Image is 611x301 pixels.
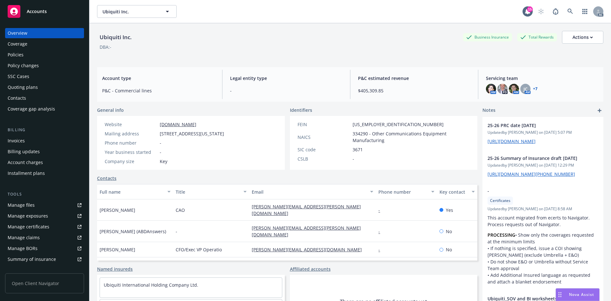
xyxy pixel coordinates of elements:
[160,149,161,155] span: -
[27,9,47,14] span: Accounts
[97,5,177,18] button: Ubiquiti Inc.
[486,84,496,94] img: photo
[8,71,29,82] div: SSC Cases
[176,189,240,195] div: Title
[8,50,24,60] div: Policies
[5,168,84,178] a: Installment plans
[353,121,444,128] span: [US_EMPLOYER_IDENTIFICATION_NUMBER]
[176,246,222,253] span: CFO/Exec VP Operatio
[358,75,470,82] span: P&C estimated revenue
[497,84,508,94] img: photo
[100,189,164,195] div: Full name
[97,184,173,199] button: Full name
[579,5,591,18] a: Switch app
[533,87,537,91] a: +7
[5,157,84,168] a: Account charges
[102,87,214,94] span: P&C - Commercial lines
[488,155,582,161] span: 25-26 Summary of Insurance draft [DATE]
[5,273,84,293] span: Open Client Navigator
[437,184,477,199] button: Key contact
[488,232,515,238] strong: PROCESSING
[5,233,84,243] a: Manage claims
[160,158,167,165] span: Key
[446,228,452,235] span: No
[488,122,582,129] span: 25-26 PRC date [DATE]
[8,211,48,221] div: Manage exposures
[378,228,385,234] a: -
[8,104,55,114] div: Coverage gap analysis
[523,86,528,92] span: JC
[439,189,468,195] div: Key contact
[105,121,157,128] div: Website
[102,8,158,15] span: Ubiquiti Inc.
[100,44,111,50] div: DBA: -
[298,146,350,153] div: SIC code
[482,150,603,183] div: 25-26 Summary of Insurance draft [DATE]Updatedby [PERSON_NAME] on [DATE] 12:29 PM[URL][DOMAIN_NAM...
[8,168,45,178] div: Installment plans
[5,200,84,210] a: Manage files
[8,147,40,157] div: Billing updates
[176,207,185,213] span: CAO
[358,87,470,94] span: $405,309.85
[486,75,598,82] span: Servicing team
[8,157,43,168] div: Account charges
[556,289,564,301] div: Drag to move
[8,93,26,103] div: Contacts
[8,82,38,92] div: Quoting plans
[5,39,84,49] a: Coverage
[8,222,49,232] div: Manage certificates
[252,189,366,195] div: Email
[5,136,84,146] a: Invoices
[488,232,598,285] p: • Show only the coverages requested at the minimum limits • If nothing is specified, issue a COI ...
[8,243,38,254] div: Manage BORs
[5,50,84,60] a: Policies
[5,254,84,264] a: Summary of insurance
[176,228,177,235] span: -
[549,5,562,18] a: Report a Bug
[488,188,582,194] span: -
[5,28,84,38] a: Overview
[353,130,470,144] span: 334290 - Other Communications Equipment Manufacturing
[97,175,116,182] a: Contacts
[252,204,361,216] a: [PERSON_NAME][EMAIL_ADDRESS][PERSON_NAME][DOMAIN_NAME]
[378,247,385,253] a: -
[488,171,575,177] a: [URL][DOMAIN_NAME][PHONE_NUMBER]
[102,75,214,82] span: Account type
[8,233,40,243] div: Manage claims
[104,282,198,288] a: Ubiquiti International Holding Company Ltd.
[5,191,84,197] div: Tools
[105,149,157,155] div: Year business started
[5,3,84,20] a: Accounts
[556,288,600,301] button: Nova Assist
[527,6,533,12] div: 15
[509,84,519,94] img: photo
[5,61,84,71] a: Policy changes
[5,93,84,103] a: Contacts
[482,117,603,150] div: 25-26 PRC date [DATE]Updatedby [PERSON_NAME] on [DATE] 5:07 PM[URL][DOMAIN_NAME]
[564,5,577,18] a: Search
[5,104,84,114] a: Coverage gap analysis
[353,155,354,162] span: -
[378,207,385,213] a: -
[446,207,453,213] span: Yes
[5,82,84,92] a: Quoting plans
[488,130,598,135] span: Updated by [PERSON_NAME] on [DATE] 5:07 PM
[173,184,249,199] button: Title
[376,184,437,199] button: Phone number
[97,266,133,272] a: Named insureds
[353,146,363,153] span: 3671
[572,31,593,43] div: Actions
[8,39,27,49] div: Coverage
[8,136,25,146] div: Invoices
[5,127,84,133] div: Billing
[482,183,603,290] div: -CertificatesUpdatedby [PERSON_NAME] on [DATE] 8:58 AMThis account migrated from ecerts to Naviga...
[517,33,557,41] div: Total Rewards
[290,266,331,272] a: Affiliated accounts
[8,200,35,210] div: Manage files
[5,222,84,232] a: Manage certificates
[446,246,452,253] span: No
[5,211,84,221] a: Manage exposures
[97,107,124,113] span: General info
[230,75,342,82] span: Legal entity type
